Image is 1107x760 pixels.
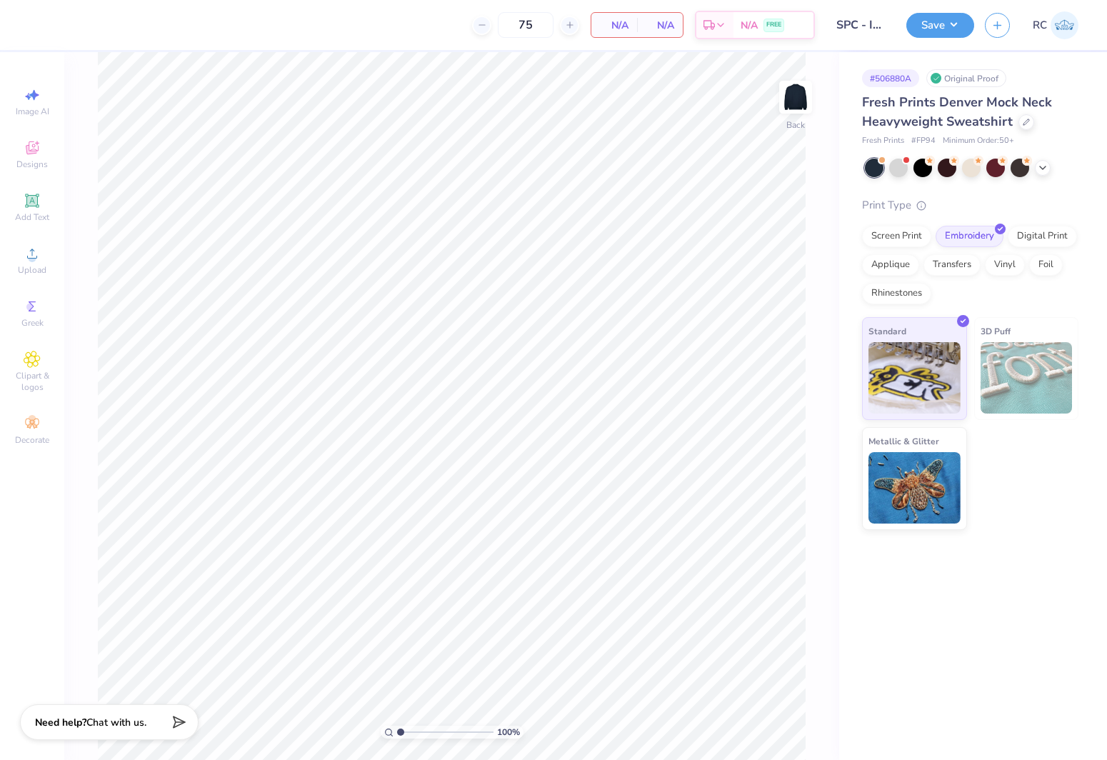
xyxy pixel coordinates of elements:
span: Clipart & logos [7,370,57,393]
div: Vinyl [985,254,1025,276]
span: FREE [766,20,781,30]
span: N/A [646,18,674,33]
span: RC [1033,17,1047,34]
span: Standard [868,324,906,339]
span: Greek [21,317,44,329]
div: # 506880A [862,69,919,87]
span: Minimum Order: 50 + [943,135,1014,147]
span: N/A [741,18,758,33]
span: Image AI [16,106,49,117]
img: Rio Cabojoc [1051,11,1078,39]
strong: Need help? [35,716,86,729]
span: Add Text [15,211,49,223]
input: Untitled Design [826,11,896,39]
span: # FP94 [911,135,936,147]
a: RC [1033,11,1078,39]
span: Designs [16,159,48,170]
span: Decorate [15,434,49,446]
div: Screen Print [862,226,931,247]
span: N/A [600,18,628,33]
span: 100 % [497,726,520,739]
div: Rhinestones [862,283,931,304]
input: – – [498,12,553,38]
button: Save [906,13,974,38]
div: Original Proof [926,69,1006,87]
div: Embroidery [936,226,1003,247]
img: 3D Puff [981,342,1073,414]
span: Metallic & Glitter [868,434,939,449]
span: Fresh Prints [862,135,904,147]
span: Chat with us. [86,716,146,729]
div: Print Type [862,197,1078,214]
img: Metallic & Glitter [868,452,961,524]
img: Back [781,83,810,111]
div: Applique [862,254,919,276]
img: Standard [868,342,961,414]
div: Digital Print [1008,226,1077,247]
span: Upload [18,264,46,276]
div: Back [786,119,805,131]
span: Fresh Prints Denver Mock Neck Heavyweight Sweatshirt [862,94,1052,130]
span: 3D Puff [981,324,1011,339]
div: Foil [1029,254,1063,276]
div: Transfers [923,254,981,276]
